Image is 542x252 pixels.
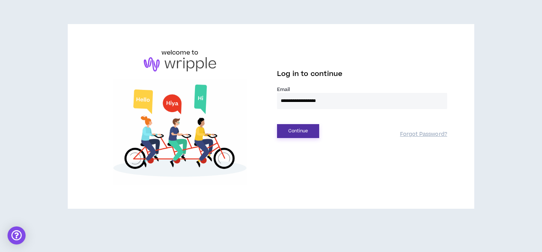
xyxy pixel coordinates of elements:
h6: welcome to [161,48,199,57]
label: Email [277,86,447,93]
img: Welcome to Wripple [95,79,265,185]
span: Log in to continue [277,69,343,79]
button: Continue [277,124,319,138]
div: Open Intercom Messenger [8,226,26,244]
img: logo-brand.png [144,57,216,71]
a: Forgot Password? [400,131,447,138]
